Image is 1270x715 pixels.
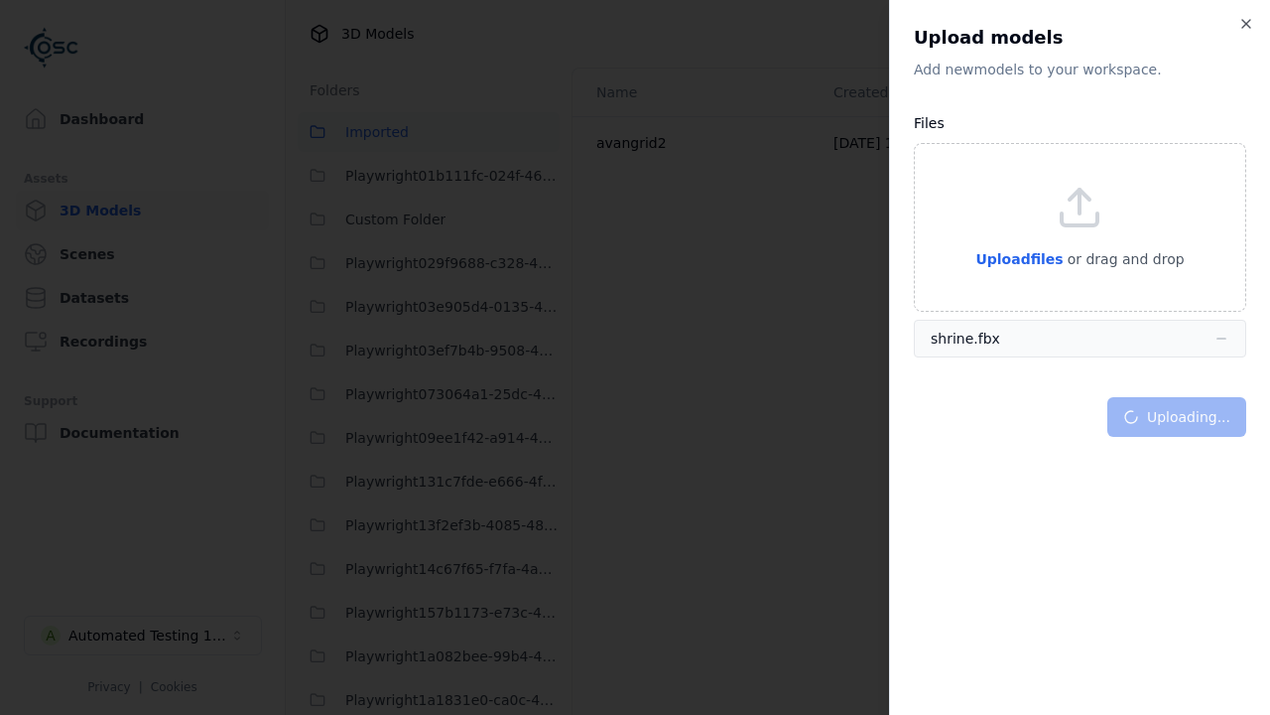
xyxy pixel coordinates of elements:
h2: Upload models [914,24,1246,52]
div: shrine.fbx [931,329,1000,349]
label: Files [914,115,945,131]
p: Add new model s to your workspace. [914,60,1246,79]
span: Upload files [975,251,1063,267]
p: or drag and drop [1064,247,1185,271]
